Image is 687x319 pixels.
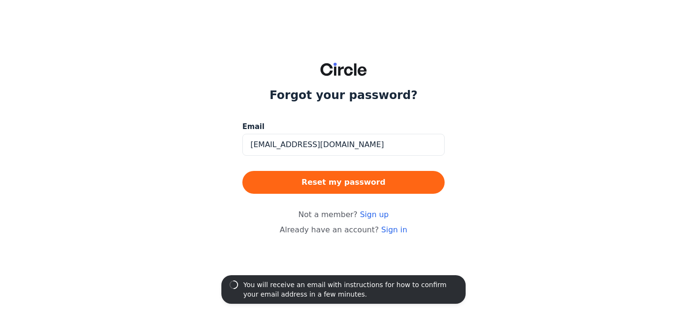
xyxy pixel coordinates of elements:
[270,88,417,103] h1: Forgot your password?
[318,263,369,271] span: Powered by Circle
[242,171,445,194] button: Reset my password
[360,210,388,219] a: Sign up
[243,281,447,298] span: You will receive an email with instructions for how to confirm your email address in a few minutes.
[242,121,264,132] span: Email
[298,209,388,220] span: Not a member?
[381,225,407,234] a: Sign in
[280,225,407,234] span: Already have an account?
[219,259,468,276] a: Powered by Circle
